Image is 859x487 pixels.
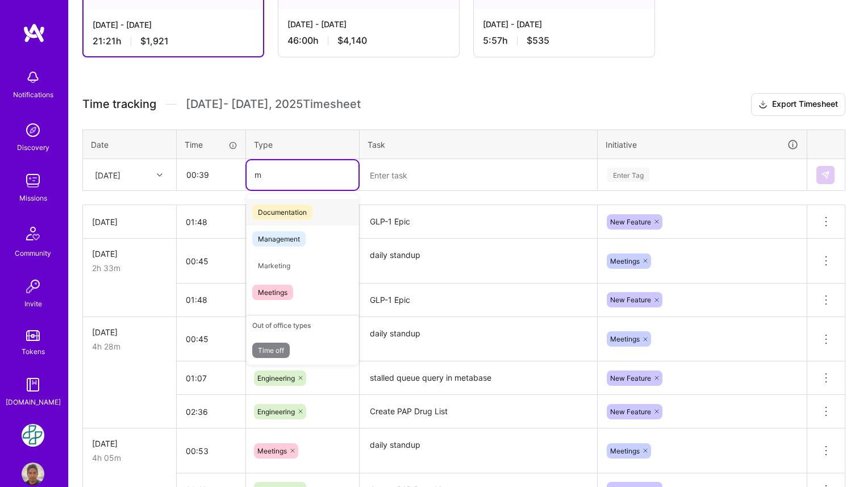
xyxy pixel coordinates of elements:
span: Time off [252,343,290,358]
input: HH:MM [177,207,245,237]
img: discovery [22,119,44,141]
div: [DATE] - [DATE] [93,19,254,31]
img: teamwork [22,169,44,192]
img: Submit [821,170,830,180]
th: Type [246,130,360,159]
img: User Avatar [22,463,44,485]
div: [DATE] - [DATE] [287,18,450,30]
span: $4,140 [337,35,367,47]
th: Task [360,130,598,159]
img: Counter Health: Team for Counter Health [22,424,44,447]
div: Notifications [13,89,53,101]
th: Date [83,130,177,159]
input: HH:MM [177,246,245,276]
div: 46:00 h [287,35,450,47]
textarea: stalled queue query in metabase [361,363,596,394]
div: [DOMAIN_NAME] [6,396,61,408]
span: Meetings [252,285,293,300]
span: Meetings [610,257,640,265]
span: $1,921 [140,35,169,47]
span: Management [252,231,306,247]
div: [DATE] - [DATE] [483,18,645,30]
span: Meetings [610,335,640,343]
input: HH:MM [177,363,245,393]
div: 21:21 h [93,35,254,47]
div: Missions [19,192,47,204]
div: Discovery [17,141,49,153]
img: Community [19,220,47,247]
i: icon Download [758,99,768,111]
img: tokens [26,330,40,341]
div: Time [185,139,237,151]
span: [DATE] - [DATE] , 2025 Timesheet [186,97,361,111]
input: HH:MM [177,285,245,315]
div: 4h 28m [92,340,167,352]
textarea: daily standup [361,318,596,361]
div: Out of office types [247,315,358,335]
div: Enter Tag [607,166,649,184]
div: Community [15,247,51,259]
button: Export Timesheet [751,93,845,116]
input: HH:MM [177,436,245,466]
i: icon Chevron [157,172,162,178]
div: 5:57 h [483,35,645,47]
span: Meetings [257,447,287,455]
textarea: daily standup [361,240,596,282]
div: Initiative [606,138,799,151]
span: $535 [527,35,549,47]
textarea: daily standup [361,430,596,472]
textarea: GLP-1 Epic [361,285,596,316]
div: [DATE] [92,216,167,228]
span: Time tracking [82,97,156,111]
textarea: Create PAP Drug List [361,396,596,427]
span: Documentation [252,205,312,220]
div: [DATE] [92,438,167,449]
span: New Feature [610,295,651,304]
div: [DATE] [95,169,120,181]
textarea: GLP-1 Epic [361,206,596,238]
img: guide book [22,373,44,396]
span: Engineering [257,407,295,416]
span: Meetings [610,447,640,455]
a: Counter Health: Team for Counter Health [19,424,47,447]
span: New Feature [610,374,651,382]
span: New Feature [610,218,651,226]
div: [DATE] [92,248,167,260]
div: [DATE] [92,326,167,338]
input: HH:MM [177,397,245,427]
span: Marketing [252,258,296,273]
div: Invite [24,298,42,310]
div: 4h 05m [92,452,167,464]
a: User Avatar [19,463,47,485]
img: bell [22,66,44,89]
input: HH:MM [177,160,245,190]
div: Tokens [22,346,45,357]
div: 2h 33m [92,262,167,274]
span: Engineering [257,374,295,382]
img: Invite [22,275,44,298]
input: HH:MM [177,324,245,354]
img: logo [23,23,45,43]
span: New Feature [610,407,651,416]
